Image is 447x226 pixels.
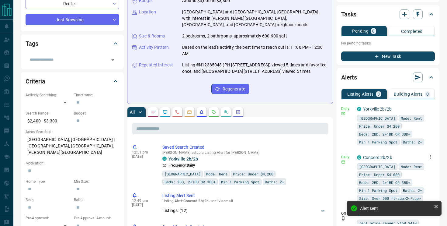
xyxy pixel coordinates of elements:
button: New Task [341,51,435,61]
div: condos.ca [162,157,167,161]
p: Baths: [74,197,119,203]
div: Listings: (12) [162,205,326,216]
h2: Alerts [341,72,357,82]
p: 12:49 pm [132,199,153,203]
p: Beds: [26,197,71,203]
svg: Listing Alerts [199,110,204,115]
div: Tags [26,36,119,51]
div: condos.ca [357,107,361,111]
p: Off [341,211,353,216]
h2: Tags [26,39,38,48]
span: Min 1 Parking Spot [221,179,259,185]
p: 0 [372,29,375,33]
span: Concord 2b/2b [183,199,209,203]
svg: Email [341,111,345,116]
span: rent price range: 2160,3410 [359,220,417,226]
p: Listing Alert : - sent via email [162,199,326,203]
p: Listing Alerts [347,92,374,96]
p: Motivation: [26,161,119,166]
p: Timeframe: [74,92,119,98]
span: Beds: 2BD, 2+1BD OR 3BD+ [359,179,410,185]
span: [GEOGRAPHIC_DATA] [359,164,395,170]
p: Pre-Approval Amount: [74,215,119,221]
p: 0 [426,92,429,96]
p: Daily [341,106,353,111]
span: Price: Under $4,000 [359,171,400,178]
span: Mode: Rent [401,115,422,121]
span: Price: Under $4,200 [233,171,273,177]
svg: Email [341,160,345,164]
svg: Push Notification Only [341,216,345,221]
p: Actively Searching: [26,92,71,98]
span: Baths: 2+ [403,139,422,145]
span: Mode: Rent [401,164,422,170]
p: Completed [401,29,423,34]
svg: Lead Browsing Activity [163,110,168,115]
div: Just Browsing [26,14,119,25]
p: Listing Alert Sent [162,192,326,199]
p: [GEOGRAPHIC_DATA], [GEOGRAPHIC_DATA] | [GEOGRAPHIC_DATA], [GEOGRAPHIC_DATA], [PERSON_NAME][GEOGRA... [26,135,119,157]
p: Frequency: [168,163,195,168]
div: condos.ca [357,155,361,160]
svg: Requests [211,110,216,115]
p: All [130,110,135,114]
p: Listings: ( 12 ) [162,207,188,214]
a: Concord 2b/2b [363,155,392,160]
span: Baths: 2+ [403,187,422,193]
span: Price: Under $4,200 [359,123,400,129]
strong: Daily [187,163,195,168]
span: [GEOGRAPHIC_DATA] [165,171,201,177]
p: Building Alerts [394,92,423,96]
p: $2,400 - $3,300 [26,116,71,126]
p: No pending tasks [341,39,435,48]
p: Saved Search Created [162,144,326,150]
span: Beds: 2BD, 2+1BD OR 3BD+ [165,179,216,185]
p: Home Type: [26,179,71,184]
span: Size: Over 900 ft<sup>2</sup> [359,195,421,201]
p: Pre-Approved: [26,215,71,221]
p: Budget: [74,111,119,116]
div: Tasks [341,7,435,22]
span: [GEOGRAPHIC_DATA] [359,115,395,121]
p: [DATE] [132,203,153,207]
a: Yorkville 2b/2b [363,107,392,111]
p: Min Size: [74,179,119,184]
p: Based on the lead's activity, the best time to reach out is: 11:00 PM - 12:00 AM [182,44,328,57]
p: 3 [377,92,380,96]
span: Mode: Rent [206,171,227,177]
span: Baths: 2+ [265,179,284,185]
span: Beds: 2BD, 2+1BD OR 3BD+ [359,131,410,137]
p: [GEOGRAPHIC_DATA] and [GEOGRAPHIC_DATA], [GEOGRAPHIC_DATA], with interest in [PERSON_NAME][GEOGRA... [182,9,328,28]
svg: Notes [151,110,155,115]
div: Alerts [341,70,435,85]
button: Open [109,56,117,64]
span: Min 1 Parking Spot [359,139,397,145]
p: Repeated Interest [139,62,173,68]
div: Criteria [26,74,119,89]
svg: Calls [175,110,180,115]
p: Size & Rooms [139,33,165,39]
p: 2 bedrooms, 2 bathrooms, approximately 600-900 sqft [182,33,287,39]
svg: Agent Actions [236,110,241,115]
span: Min 1 Parking Spot [359,187,397,193]
svg: Emails [187,110,192,115]
p: [DATE] [132,154,153,159]
p: Pending [352,29,369,33]
p: [PERSON_NAME] setup a Listing Alert for [PERSON_NAME] [162,150,326,155]
h2: Tasks [341,9,356,19]
p: 12:51 pm [132,150,153,154]
svg: Opportunities [223,110,228,115]
h2: Criteria [26,76,45,86]
a: Yorkville 2b/2b [168,157,198,161]
p: Areas Searched: [26,129,119,135]
p: Search Range: [26,111,71,116]
p: Listing #N12385048 (PH [STREET_ADDRESS]) viewed 5 times and favorited once, and [GEOGRAPHIC_DATA]... [182,62,328,75]
p: Location [139,9,156,15]
p: Activity Pattern [139,44,169,51]
p: Daily [341,154,353,160]
button: Regenerate [211,84,249,94]
div: Alert sent [360,206,431,211]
